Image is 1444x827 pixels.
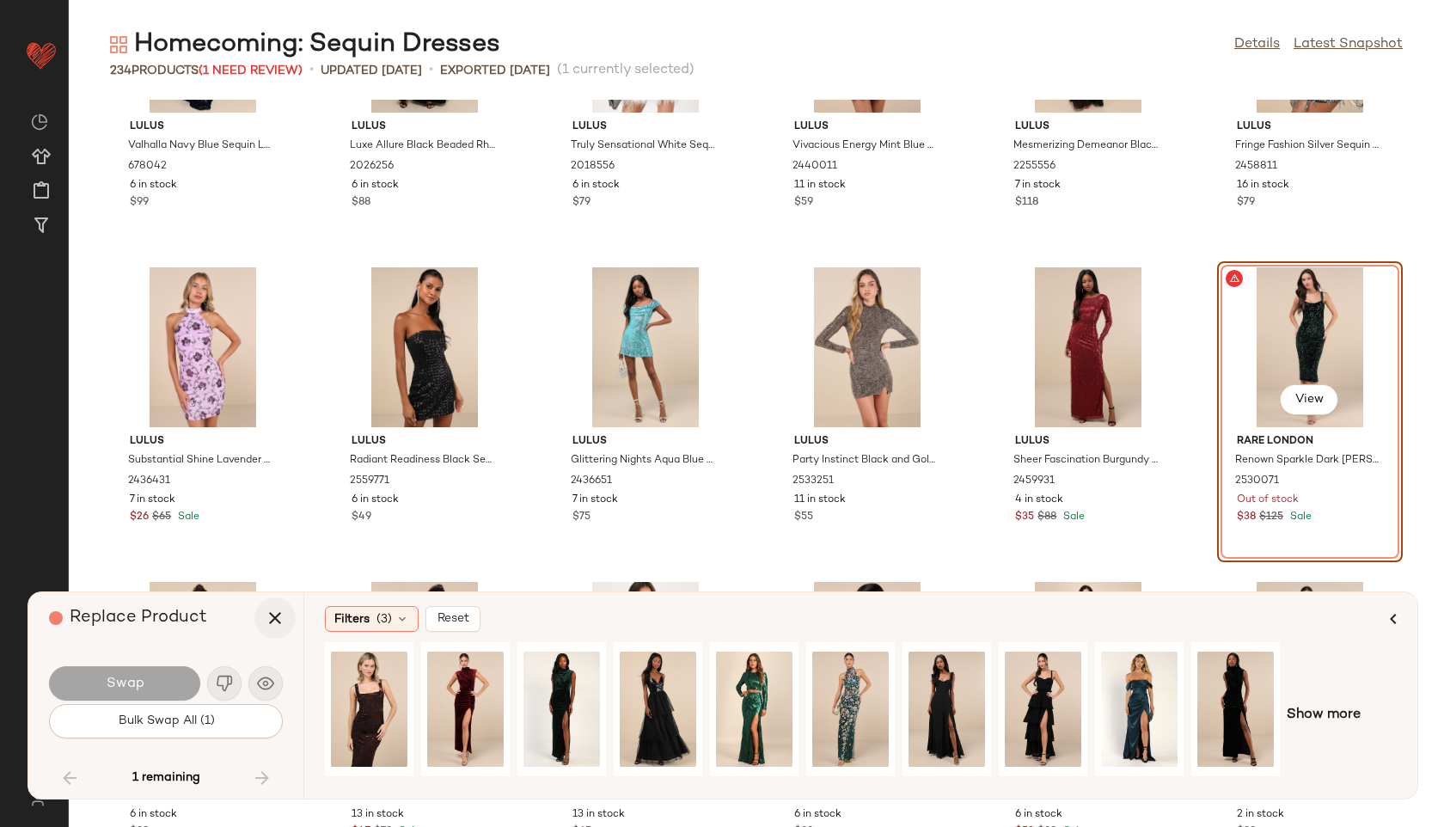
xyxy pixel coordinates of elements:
span: 2458811 [1235,159,1277,175]
div: Homecoming: Sequin Dresses [110,28,500,62]
span: $88 [352,195,370,211]
button: View [1280,384,1338,415]
span: Sheer Fascination Burgundy Sheer Mesh Sequin Fringe Maxi Dress [1013,453,1159,469]
span: Lulus [352,434,498,450]
span: 13 in stock [572,807,625,823]
span: 2018556 [571,159,615,175]
span: Radiant Readiness Black Sequin Lurex Skort Romper [350,453,496,469]
span: Sale [174,512,199,523]
span: Show more [1287,705,1361,726]
img: heart_red.DM2ytmEG.svg [24,38,58,72]
a: Details [1234,34,1280,55]
span: 6 in stock [130,807,177,823]
p: Exported [DATE] [440,62,550,80]
span: Lulus [794,434,940,450]
span: 16 in stock [1237,178,1289,193]
span: Bulk Swap All (1) [117,714,214,728]
span: Party Instinct Black and Gold Leopard Mesh Sequin Mini Dress [792,453,939,469]
span: 2440011 [792,159,837,175]
span: Replace Product [70,609,207,627]
span: 2530071 [1235,474,1279,489]
img: 12140421_2533251.jpg [780,267,954,427]
span: Sale [1060,512,1085,523]
span: $55 [794,510,813,525]
span: Renown Sparkle Dark [PERSON_NAME] Sequin Midi Dress [1235,453,1381,469]
span: Luxe Allure Black Beaded Rhinestone Bustier Maxi Dress [350,138,496,154]
span: Fringe Fashion Silver Sequin Fringe Bodycon Mini Dress [1235,138,1381,154]
span: $88 [1037,510,1056,525]
span: $59 [794,195,813,211]
span: • [309,60,314,81]
img: svg%3e [21,793,54,806]
img: 12039301_2460831.jpg [1197,648,1274,770]
span: 4 in stock [1015,493,1063,508]
span: $79 [1237,195,1255,211]
img: 12007041_2483351.jpg [338,582,511,742]
span: 2 in stock [1237,807,1284,823]
span: 2255556 [1013,159,1055,175]
span: $99 [130,195,149,211]
span: View [1294,393,1324,407]
img: svg%3e [110,36,127,53]
span: 13 in stock [352,807,404,823]
span: (3) [376,610,392,628]
span: 2436651 [571,474,612,489]
span: Valhalla Navy Blue Sequin Lace-Up Maxi Dress [128,138,274,154]
span: 2559771 [350,474,389,489]
span: Filters [334,610,370,628]
span: Lulus [572,119,719,135]
img: 11192041_2292971.jpg [1001,582,1175,742]
img: 11852961_2436811.jpg [1223,582,1397,742]
span: Lulus [352,119,498,135]
span: 1 remaining [132,770,200,786]
img: 12079921_2510191.jpg [812,648,889,770]
img: 12403741_2583111.jpg [1005,648,1081,770]
span: $49 [352,510,371,525]
span: 11 in stock [794,178,846,193]
span: 2436431 [128,474,170,489]
img: 9658501_1952056.jpg [1101,648,1178,770]
span: (1 currently selected) [557,60,694,81]
span: Glittering Nights Aqua Blue Sequin Off-the-Shoulder Mini Dress [571,453,717,469]
button: Reset [425,606,480,632]
span: (1 Need Review) [199,64,303,77]
span: 6 in stock [130,178,177,193]
span: 2459931 [1013,474,1055,489]
span: $65 [152,510,171,525]
span: Substantial Shine Lavender Sequin Backless Mini Dress [128,453,274,469]
span: $118 [1015,195,1038,211]
span: 2533251 [792,474,834,489]
span: 6 in stock [352,493,399,508]
span: Truly Sensational White Sequin Feather Sleeveless Mini Dress [571,138,717,154]
a: Latest Snapshot [1294,34,1403,55]
button: Bulk Swap All (1) [49,704,283,738]
span: 678042 [128,159,167,175]
span: $35 [1015,510,1034,525]
img: 12143901_2459931.jpg [1001,267,1175,427]
img: 12179481_2530071.jpg [1223,267,1397,427]
span: Vivacious Energy Mint Blue Sequin Sleeveless Mini Dress [792,138,939,154]
span: Lulus [1237,119,1383,135]
img: 10699661_2190536.jpg [559,582,732,742]
span: 7 in stock [1015,178,1061,193]
span: 6 in stock [1015,807,1062,823]
span: $79 [572,195,590,211]
span: Lulus [572,434,719,450]
span: Lulus [130,434,276,450]
span: 6 in stock [352,178,399,193]
img: 12266181_2479811.jpg [331,648,407,770]
img: svg%3e [31,113,48,131]
img: 9571821_1951436.jpg [523,648,600,770]
p: updated [DATE] [321,62,422,80]
img: 11873041_2436431.jpg [116,267,290,427]
span: Reset [437,612,469,626]
span: Lulus [794,119,940,135]
span: 234 [110,64,132,77]
span: Lulus [1015,119,1161,135]
span: 11 in stock [794,493,846,508]
img: 12288621_1582776.jpg [716,648,792,770]
span: 7 in stock [572,493,618,508]
span: $26 [130,510,149,525]
span: 6 in stock [572,178,620,193]
img: 12085601_2460971.jpg [427,648,504,770]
